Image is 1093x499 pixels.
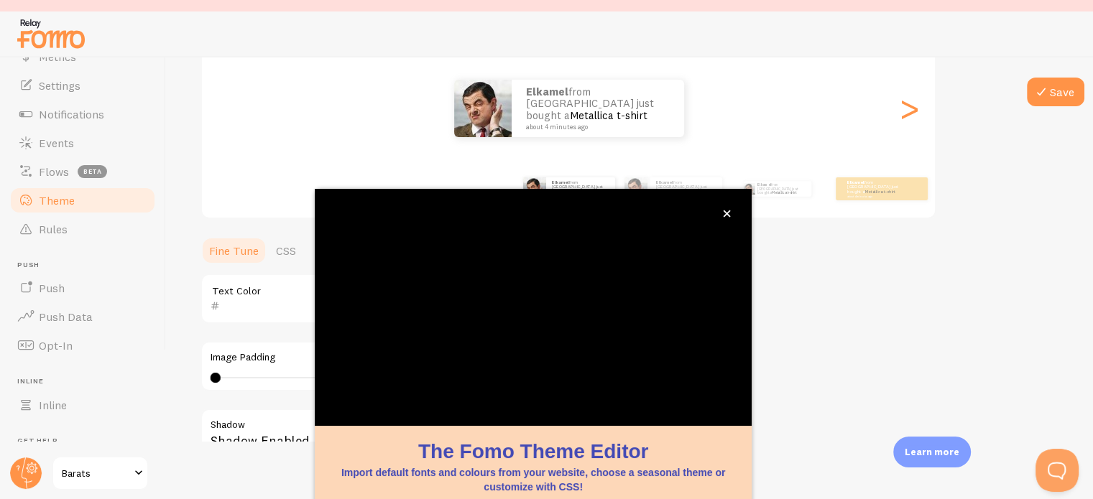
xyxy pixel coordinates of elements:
p: Learn more [905,445,959,459]
p: from [GEOGRAPHIC_DATA] just bought a [847,179,905,197]
span: Push [17,261,157,270]
p: Import default fonts and colours from your website, choose a seasonal theme or customize with CSS! [332,465,734,494]
div: Next slide [900,57,918,160]
span: Opt-In [39,338,73,353]
h1: The Fomo Theme Editor [332,437,734,465]
p: from [GEOGRAPHIC_DATA] just bought a [757,181,806,197]
img: fomo-relay-logo-orange.svg [15,15,87,52]
img: Fomo [523,177,546,200]
a: Inline [9,391,157,419]
span: Get Help [17,437,157,446]
span: Events [39,136,74,150]
a: Settings [9,71,157,100]
span: Inline [17,377,157,386]
strong: elkamel [656,179,673,185]
span: Push Data [39,309,93,324]
iframe: Help Scout Beacon - Open [1036,449,1079,492]
img: Fomo [624,177,647,200]
span: beta [78,165,107,178]
a: Theme [9,186,157,215]
a: Metallica t-shirt [864,189,895,195]
span: Notifications [39,107,104,121]
span: Inline [39,398,67,412]
a: Fine Tune [200,236,267,265]
button: Save [1027,78,1084,106]
div: Learn more [893,437,971,467]
strong: elkamel [552,179,569,185]
a: Notifications [9,100,157,129]
span: Theme [39,193,75,207]
span: Rules [39,222,68,236]
small: about 4 minutes ago [526,123,665,131]
span: Settings [39,78,80,93]
strong: elkamel [847,179,864,185]
a: Rules [9,215,157,243]
a: CSS [267,236,305,265]
a: Flows beta [9,157,157,186]
strong: elkamel [757,182,771,187]
a: Metallica t-shirt [772,190,796,195]
a: Push [9,274,157,302]
p: from [GEOGRAPHIC_DATA] just bought a [552,179,609,197]
p: from [GEOGRAPHIC_DATA] just bought a [526,86,670,131]
span: Push [39,281,65,295]
a: Opt-In [9,331,157,360]
img: Fomo [454,80,512,137]
label: Image Padding [211,351,622,364]
img: Fomo [743,183,755,195]
button: close, [719,206,734,221]
a: Push Data [9,302,157,331]
small: about 4 minutes ago [847,195,903,197]
p: from [GEOGRAPHIC_DATA] just bought a [656,179,716,197]
strong: elkamel [526,85,568,98]
a: Metallica t-shirt [570,108,647,122]
span: Flows [39,164,69,179]
div: Shadow Enabled [200,409,632,461]
a: Events [9,129,157,157]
